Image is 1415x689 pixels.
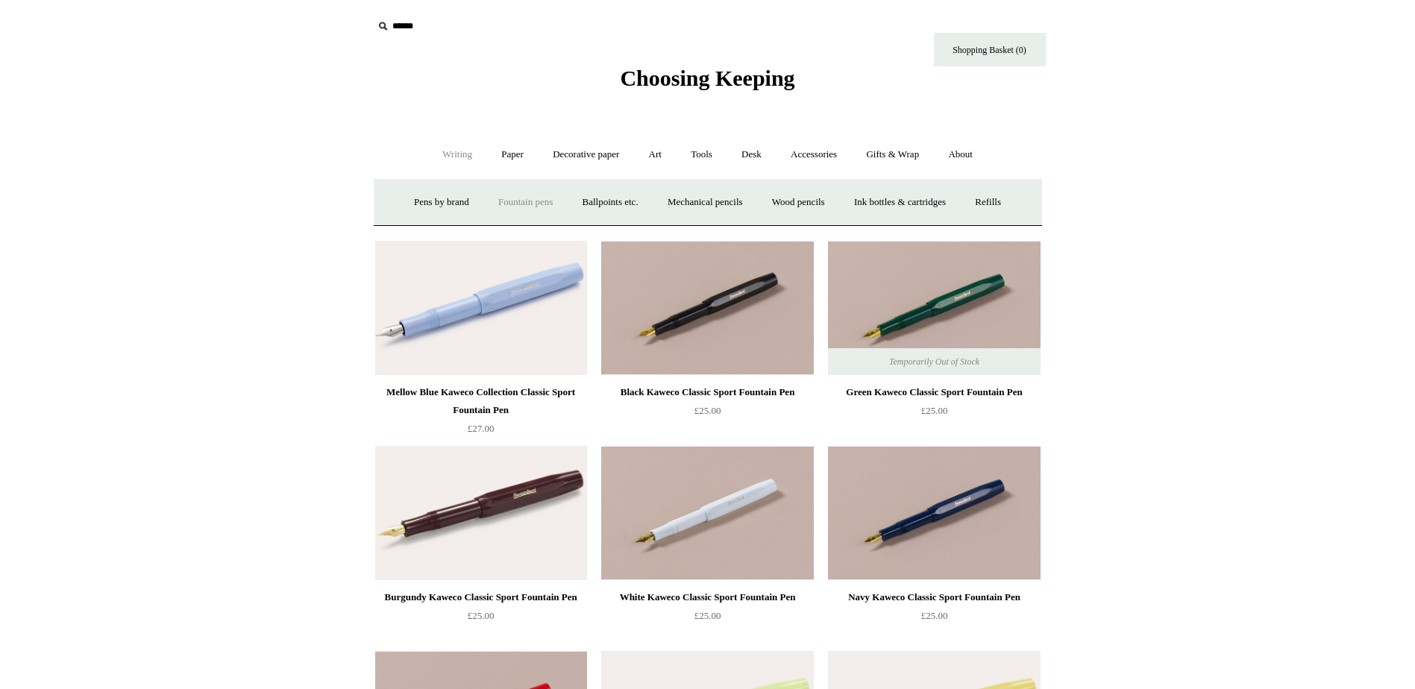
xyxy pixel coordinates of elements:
a: Mechanical pencils [654,183,756,222]
a: Green Kaweco Classic Sport Fountain Pen £25.00 [828,383,1040,444]
div: Burgundy Kaweco Classic Sport Fountain Pen [379,588,583,606]
a: Green Kaweco Classic Sport Fountain Pen Green Kaweco Classic Sport Fountain Pen Temporarily Out o... [828,241,1040,375]
span: £25.00 [694,405,721,416]
span: Choosing Keeping [620,66,794,90]
a: Burgundy Kaweco Classic Sport Fountain Pen £25.00 [375,588,587,649]
a: Mellow Blue Kaweco Collection Classic Sport Fountain Pen Mellow Blue Kaweco Collection Classic Sp... [375,241,587,375]
img: White Kaweco Classic Sport Fountain Pen [601,446,813,580]
a: Fountain pens [485,183,566,222]
img: Green Kaweco Classic Sport Fountain Pen [828,241,1040,375]
a: About [935,135,986,174]
a: Paper [488,135,537,174]
div: White Kaweco Classic Sport Fountain Pen [605,588,809,606]
a: Writing [429,135,486,174]
a: Navy Kaweco Classic Sport Fountain Pen Navy Kaweco Classic Sport Fountain Pen [828,446,1040,580]
a: Accessories [777,135,850,174]
a: Decorative paper [539,135,633,174]
a: White Kaweco Classic Sport Fountain Pen White Kaweco Classic Sport Fountain Pen [601,446,813,580]
img: Mellow Blue Kaweco Collection Classic Sport Fountain Pen [375,241,587,375]
a: Shopping Basket (0) [934,33,1046,66]
span: £27.00 [468,423,495,434]
span: £25.00 [468,610,495,621]
a: Ink bottles & cartridges [841,183,959,222]
a: Mellow Blue Kaweco Collection Classic Sport Fountain Pen £27.00 [375,383,587,444]
a: Desk [728,135,775,174]
a: Art [636,135,675,174]
img: Black Kaweco Classic Sport Fountain Pen [601,241,813,375]
a: White Kaweco Classic Sport Fountain Pen £25.00 [601,588,813,649]
span: £25.00 [694,610,721,621]
div: Navy Kaweco Classic Sport Fountain Pen [832,588,1036,606]
a: Tools [677,135,726,174]
div: Green Kaweco Classic Sport Fountain Pen [832,383,1036,401]
a: Pens by brand [401,183,483,222]
span: £25.00 [921,405,948,416]
a: Wood pencils [759,183,838,222]
img: Burgundy Kaweco Classic Sport Fountain Pen [375,446,587,580]
a: Navy Kaweco Classic Sport Fountain Pen £25.00 [828,588,1040,649]
span: £25.00 [921,610,948,621]
a: Gifts & Wrap [853,135,932,174]
a: Ballpoints etc. [569,183,652,222]
a: Choosing Keeping [620,78,794,88]
div: Mellow Blue Kaweco Collection Classic Sport Fountain Pen [379,383,583,419]
img: Navy Kaweco Classic Sport Fountain Pen [828,446,1040,580]
a: Black Kaweco Classic Sport Fountain Pen £25.00 [601,383,813,444]
a: Refills [961,183,1014,222]
span: Temporarily Out of Stock [874,348,994,375]
a: Burgundy Kaweco Classic Sport Fountain Pen Burgundy Kaweco Classic Sport Fountain Pen [375,446,587,580]
div: Black Kaweco Classic Sport Fountain Pen [605,383,809,401]
a: Black Kaweco Classic Sport Fountain Pen Black Kaweco Classic Sport Fountain Pen [601,241,813,375]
